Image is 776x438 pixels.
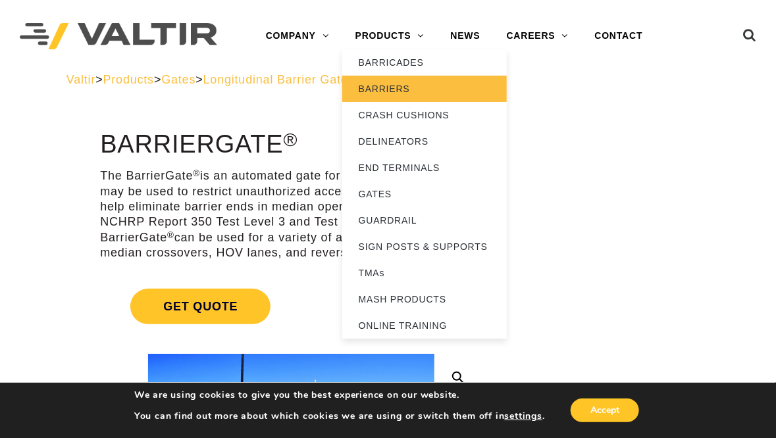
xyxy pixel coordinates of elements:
[582,23,656,49] a: CONTACT
[494,23,582,49] a: CAREERS
[130,289,271,324] span: Get Quote
[20,23,217,50] img: Valtir
[342,312,507,339] a: ONLINE TRAINING
[203,73,355,86] a: Longitudinal Barrier Gates
[342,102,507,128] a: CRASH CUSHIONS
[100,131,482,158] h1: BarrierGate
[342,49,507,76] a: BARRICADES
[342,23,438,49] a: PRODUCTS
[103,73,154,86] a: Products
[438,23,494,49] a: NEWS
[342,207,507,233] a: GUARDRAIL
[571,399,639,422] button: Accept
[66,72,710,87] div: > > > >
[100,273,482,340] a: Get Quote
[284,129,298,150] sup: ®
[134,389,545,401] p: We are using cookies to give you the best experience on our website.
[342,181,507,207] a: GATES
[66,73,95,86] a: Valtir
[161,73,195,86] a: Gates
[342,155,507,181] a: END TERMINALS
[505,410,542,422] button: settings
[193,168,200,178] sup: ®
[342,128,507,155] a: DELINEATORS
[342,286,507,312] a: MASH PRODUCTS
[342,76,507,102] a: BARRIERS
[342,233,507,260] a: SIGN POSTS & SUPPORTS
[167,230,174,240] sup: ®
[342,260,507,286] a: TMAs
[253,23,342,49] a: COMPANY
[100,168,482,260] p: The BarrierGate is an automated gate for barrier openings that may be used to restrict unauthoriz...
[134,410,545,422] p: You can find out more about which cookies we are using or switch them off in .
